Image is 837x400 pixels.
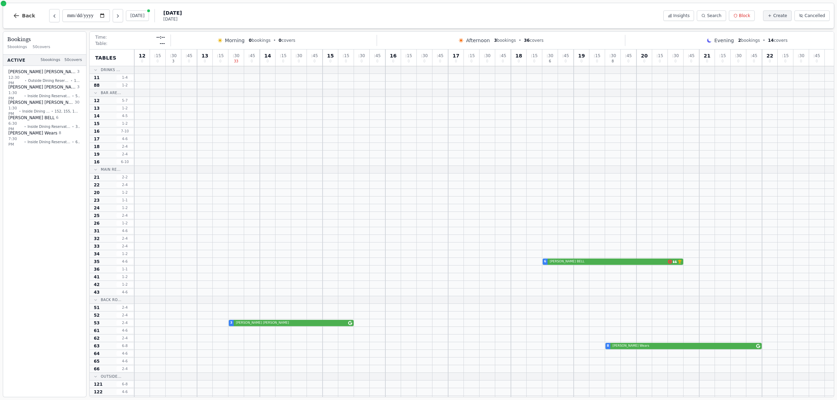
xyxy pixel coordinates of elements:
span: 6 - 8 [116,343,133,348]
span: 26 [94,221,100,226]
span: 0 [627,60,629,63]
span: : 15 [531,54,537,58]
span: 22 [767,53,773,58]
span: 8 [607,344,609,348]
span: Morning [225,37,245,44]
button: Create [763,10,792,21]
span: • [24,93,26,98]
span: : 45 [813,54,820,58]
span: 128 [74,78,80,83]
span: 0 [674,60,677,63]
span: 0 [722,60,724,63]
span: 6:30 PM [8,121,23,132]
span: 2 - 2 [116,175,133,180]
span: 2 - 4 [116,213,133,218]
button: [DATE] [126,10,149,21]
span: 0 [141,60,143,63]
span: 0 [769,60,771,63]
span: 23 [94,198,100,203]
span: 7:30 PM [8,136,23,147]
span: : 30 [170,54,176,58]
span: Evening [714,37,734,44]
span: 0 [800,60,802,63]
span: • [24,139,26,144]
span: 6 - 8 [116,382,133,387]
span: 2 - 4 [116,313,133,318]
span: 0 [423,60,425,63]
span: : 45 [562,54,569,58]
span: 0 [706,60,708,63]
span: [PERSON_NAME] BELL [8,115,55,121]
span: : 15 [217,54,224,58]
span: 0 [643,60,645,63]
span: Tables [95,54,116,61]
span: 34 [94,251,100,257]
span: covers [524,38,543,43]
svg: Customer message [673,260,677,264]
span: 0 [392,60,394,63]
span: --- [160,41,165,46]
span: 1 - 2 [116,121,133,126]
span: • [51,108,53,114]
span: : 30 [358,54,365,58]
span: 13 [202,53,208,58]
span: Cancelled [805,13,825,18]
button: [PERSON_NAME] BELL66:30 PM•Inside Dining Reservations•35 [5,113,85,135]
span: : 45 [499,54,506,58]
span: 1 - 2 [116,83,133,88]
span: 0 [361,60,363,63]
span: 4 - 6 [116,259,133,264]
span: : 45 [625,54,632,58]
button: Insights [663,10,694,21]
span: : 30 [295,54,302,58]
span: --:-- [156,34,165,40]
span: 0 [314,60,316,63]
span: 0 [502,60,504,63]
svg: Google booking [756,344,760,348]
span: [PERSON_NAME] Wears [611,344,755,348]
span: • [72,139,74,144]
span: Bar Are... [101,90,121,95]
span: 0 [345,60,347,63]
span: : 30 [609,54,616,58]
button: [PERSON_NAME] Wears87:30 PM•Inside Dining Reservations•63 [5,128,85,150]
span: 15 [327,53,334,58]
span: 0 [329,60,331,63]
span: 0 [816,60,818,63]
span: : 15 [594,54,600,58]
span: Search [707,13,721,18]
span: 36 [94,267,100,272]
span: Outside... [101,374,121,379]
span: 66 [94,366,100,372]
span: [PERSON_NAME] [PERSON_NAME] [8,69,76,75]
span: 0 [188,60,190,63]
span: 3 [172,60,174,63]
span: 4 - 5 [116,113,133,118]
span: 0 [784,60,786,63]
span: 5 bookings [40,57,60,63]
span: 122 [94,389,103,395]
span: • [519,38,521,43]
span: 4 - 6 [116,290,133,295]
span: 0 [376,60,378,63]
span: 2 - 4 [116,182,133,187]
span: 6 [56,115,59,121]
span: 0 [486,60,488,63]
span: 4 - 6 [116,351,133,356]
span: : 30 [735,54,741,58]
span: Drinks ... [101,67,120,72]
button: Next day [113,9,123,22]
span: 19 [578,53,585,58]
span: 0 [690,60,692,63]
span: 0 [470,60,473,63]
span: 0 [266,60,269,63]
span: • [19,108,21,114]
span: Back Ro... [101,297,121,302]
button: Cancelled [794,10,830,21]
svg: Allergens: gluten [668,260,672,264]
span: 24 [94,205,100,211]
span: 0 [408,60,410,63]
span: 121 [94,382,103,387]
span: : 30 [798,54,804,58]
span: [PERSON_NAME] [PERSON_NAME] [8,100,73,105]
